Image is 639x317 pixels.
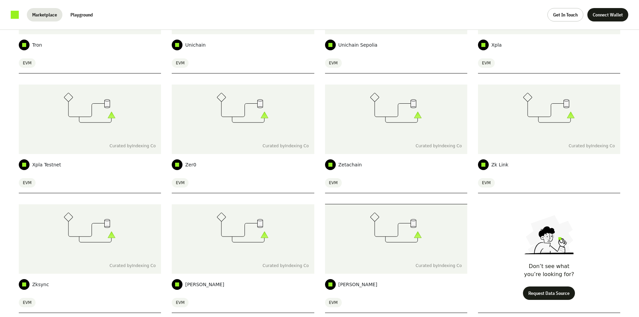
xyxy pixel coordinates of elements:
button: Get In Touch [547,8,583,21]
span: Unichain Sepolia [338,42,378,48]
button: Connect Wallet [587,8,628,21]
span: Zksync [32,281,49,288]
span: Curated by Indexing Co [110,263,156,268]
span: Zetachain [338,161,362,168]
span: EVM [325,178,342,188]
span: Curated by Indexing Co [569,143,615,149]
span: EVM [172,298,189,307]
span: Curated by Indexing Co [416,143,462,149]
button: Request Data Source [523,286,575,300]
span: EVM [19,58,36,68]
span: [PERSON_NAME] [185,281,224,288]
span: Curated by Indexing Co [110,143,156,149]
span: Curated by Indexing Co [416,263,462,268]
p: Don’t see what you’re looking for? [524,262,574,278]
span: Zer0 [185,161,196,168]
span: Curated by Indexing Co [263,143,309,149]
span: EVM [478,58,495,68]
span: Zk Link [491,161,509,168]
span: EVM [172,178,189,188]
span: EVM [325,298,342,307]
span: Tron [32,42,42,48]
button: Marketplace [27,8,62,21]
span: EVM [325,58,342,68]
span: Unichain [185,42,206,48]
span: EVM [172,58,189,68]
span: EVM [478,178,495,188]
span: Curated by Indexing Co [263,263,309,268]
span: Xpla Testnet [32,161,61,168]
span: EVM [19,178,36,188]
span: Xpla [491,42,502,48]
span: EVM [19,298,36,307]
button: Playground [65,8,98,21]
span: [PERSON_NAME] [338,281,377,288]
